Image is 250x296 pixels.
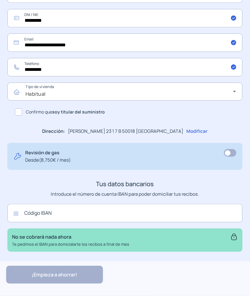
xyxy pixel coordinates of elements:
[7,179,243,189] h3: Tus datos bancarios
[42,128,65,135] p: Dirección:
[52,109,105,115] b: soy titular del suministro
[26,109,105,115] span: Confirmo que
[25,149,71,164] p: Revisión de gas
[25,156,71,164] span: Desde (8,750€ / mes)
[68,128,184,135] p: [PERSON_NAME] 23 1 7 B 50018 [GEOGRAPHIC_DATA]
[230,233,238,241] img: secure.svg
[7,190,243,198] p: Introduce el número de cuenta IBAN para poder domiciliar tus recibos.
[26,84,54,90] mat-label: Tipo de vivienda
[187,128,208,135] p: Modificar
[12,241,129,248] p: Te pedimos el IBAN para domicialarte los recibos a final de mes
[26,90,46,97] span: Habitual
[14,149,22,164] img: tool.svg
[12,233,129,241] p: No se cobrará nada ahora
